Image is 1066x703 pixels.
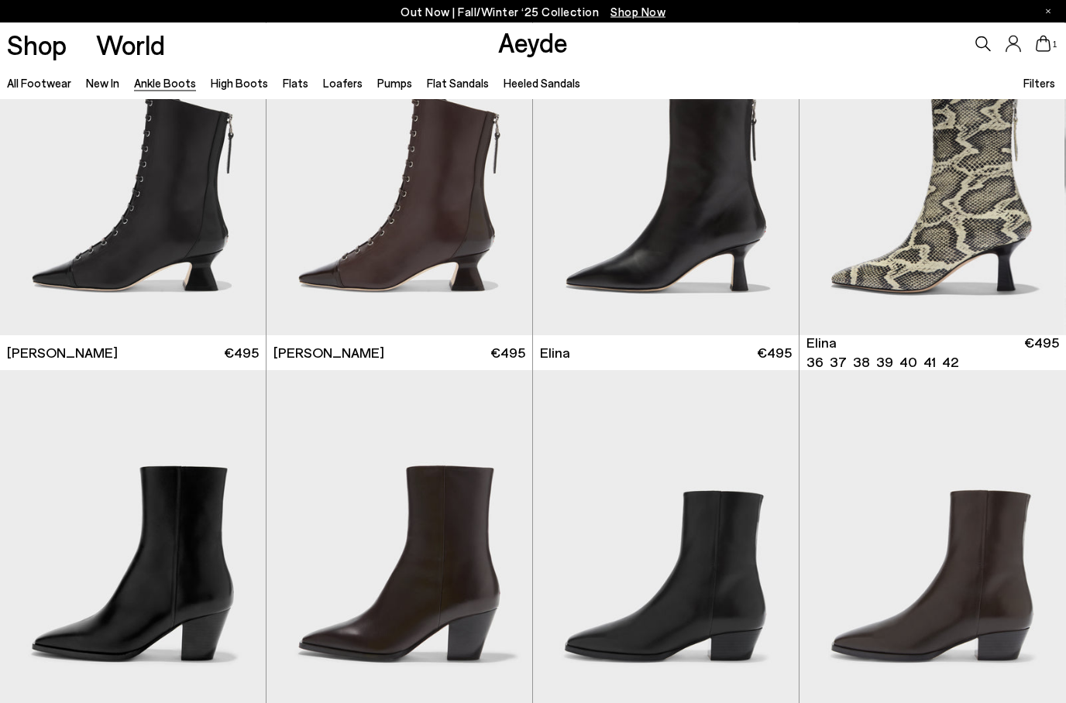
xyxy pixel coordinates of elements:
li: 41 [923,353,936,372]
img: Elina Ankle Boots [533,2,799,335]
a: High Boots [211,76,268,90]
a: All Footwear [7,76,71,90]
a: World [96,31,165,58]
li: 36 [806,353,824,372]
a: Ankle Boots [134,76,196,90]
a: Heeled Sandals [504,76,580,90]
a: 1 [1036,36,1051,53]
li: 37 [830,353,847,372]
ul: variant [806,353,954,372]
li: 42 [942,353,958,372]
li: 39 [876,353,893,372]
span: Elina [540,344,570,363]
span: [PERSON_NAME] [7,344,118,363]
a: Aeyde [498,26,568,58]
span: €495 [1024,334,1059,372]
a: Elina €495 [533,336,799,371]
span: 1 [1051,40,1059,49]
span: Navigate to /collections/new-in [610,5,665,19]
img: Gwen Lace-Up Boots [266,2,532,335]
a: Loafers [323,76,363,90]
span: €495 [224,344,259,363]
a: Flat Sandals [427,76,489,90]
a: Elina 36 37 38 39 40 41 42 €495 [799,336,1066,371]
span: €495 [490,344,525,363]
span: €495 [757,344,792,363]
a: New In [86,76,119,90]
a: [PERSON_NAME] €495 [266,336,532,371]
p: Out Now | Fall/Winter ‘25 Collection [401,2,665,22]
a: Pumps [377,76,412,90]
img: Elina Ankle Boots [798,2,1064,335]
a: Next slide Previous slide [799,2,1066,335]
a: Flats [283,76,308,90]
li: 38 [853,353,870,372]
div: 1 / 6 [798,2,1064,335]
li: 40 [899,353,917,372]
span: [PERSON_NAME] [273,344,384,363]
span: Filters [1023,76,1055,90]
span: Elina [806,334,837,353]
a: Shop [7,31,67,58]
